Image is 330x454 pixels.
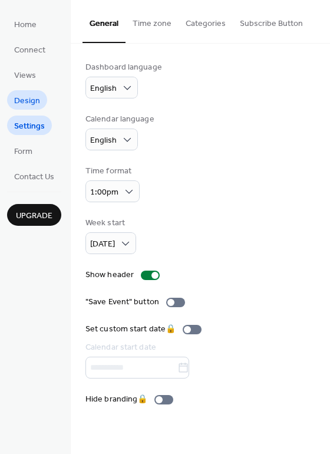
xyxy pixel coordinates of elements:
div: "Save Event" button [85,296,159,308]
div: Show header [85,269,134,281]
span: Upgrade [16,210,52,222]
a: Contact Us [7,166,61,186]
span: [DATE] [90,236,115,252]
a: Settings [7,116,52,135]
span: Design [14,95,40,107]
span: Form [14,146,32,158]
button: Upgrade [7,204,61,226]
span: Home [14,19,37,31]
span: English [90,81,117,97]
div: Calendar language [85,113,154,126]
span: Contact Us [14,171,54,183]
span: 1:00pm [90,185,118,200]
a: Views [7,65,43,84]
span: Views [14,70,36,82]
div: Dashboard language [85,61,162,74]
div: Time format [85,165,137,177]
a: Form [7,141,39,160]
span: English [90,133,117,149]
span: Settings [14,120,45,133]
div: Week start [85,217,134,229]
span: Connect [14,44,45,57]
a: Home [7,14,44,34]
a: Connect [7,40,52,59]
a: Design [7,90,47,110]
